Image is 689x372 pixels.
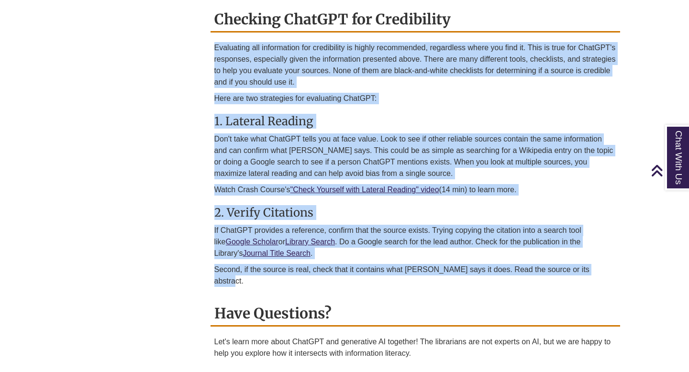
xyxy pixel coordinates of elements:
[290,186,439,194] a: "Check Yourself with Lateral Reading" video
[214,225,617,259] p: If ChatGPT provides a reference, confirm that the source exists. Trying copying the citation into...
[214,93,617,104] p: Here are two strategies for evaluating ChatGPT:
[214,184,617,196] p: Watch Crash Course's (14 min) to learn more.
[214,42,617,88] p: Evaluating all information for credibility is highly recommended, regardless where you find it. T...
[285,238,335,246] a: Library Search
[226,238,278,246] a: Google Scholar
[214,114,617,129] h3: 1. Lateral Reading
[214,133,617,179] p: Don't take what ChatGPT tells you at face value. Look to see if other reliable sources contain th...
[243,249,310,257] a: Journal Title Search
[211,301,621,327] h2: Have Questions?
[214,336,617,359] p: Let's learn more about ChatGPT and generative AI together! The librarians are not experts on AI, ...
[211,7,621,33] h2: Checking ChatGPT for Credibility
[651,164,687,177] a: Back to Top
[214,264,617,287] p: Second, if the source is real, check that it contains what [PERSON_NAME] says it does. Read the s...
[214,205,617,220] h3: 2. Verify Citations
